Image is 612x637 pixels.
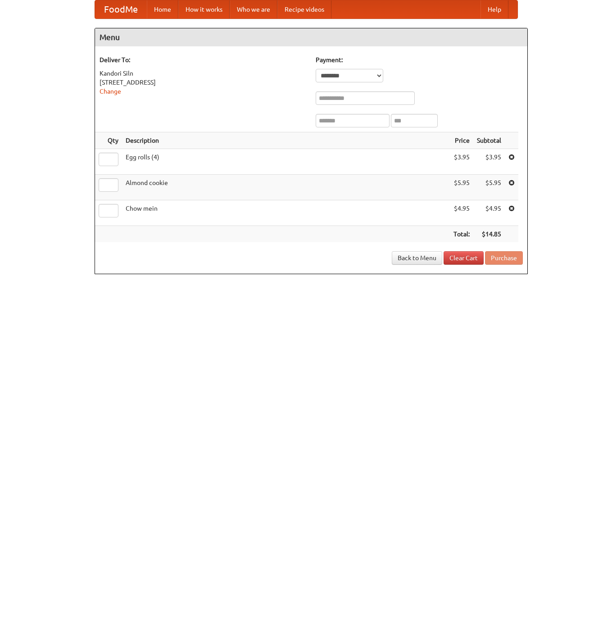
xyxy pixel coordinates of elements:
[122,149,450,175] td: Egg rolls (4)
[100,88,121,95] a: Change
[147,0,178,18] a: Home
[100,69,307,78] div: Kandori Siln
[277,0,331,18] a: Recipe videos
[316,55,523,64] h5: Payment:
[473,175,505,200] td: $5.95
[100,78,307,87] div: [STREET_ADDRESS]
[122,175,450,200] td: Almond cookie
[450,200,473,226] td: $4.95
[450,132,473,149] th: Price
[100,55,307,64] h5: Deliver To:
[450,175,473,200] td: $5.95
[178,0,230,18] a: How it works
[95,132,122,149] th: Qty
[473,149,505,175] td: $3.95
[444,251,484,265] a: Clear Cart
[485,251,523,265] button: Purchase
[230,0,277,18] a: Who we are
[95,0,147,18] a: FoodMe
[122,132,450,149] th: Description
[122,200,450,226] td: Chow mein
[392,251,442,265] a: Back to Menu
[481,0,508,18] a: Help
[95,28,527,46] h4: Menu
[473,132,505,149] th: Subtotal
[473,226,505,243] th: $14.85
[450,149,473,175] td: $3.95
[473,200,505,226] td: $4.95
[450,226,473,243] th: Total:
